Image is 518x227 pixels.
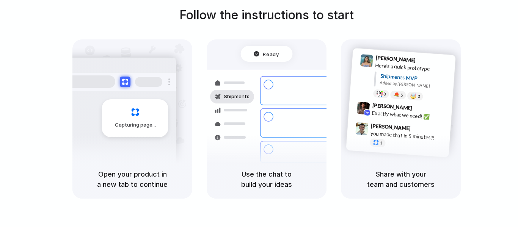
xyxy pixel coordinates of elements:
div: you made that in 5 minutes?! [370,129,446,142]
span: 5 [400,93,403,97]
span: [PERSON_NAME] [371,121,411,132]
h5: Use the chat to build your ideas [216,169,317,189]
h1: Follow the instructions to start [179,6,354,24]
span: 3 [418,94,420,98]
h5: Open your product in a new tab to continue [82,169,183,189]
div: Added by [PERSON_NAME] [380,79,449,90]
span: Ready [263,50,279,58]
span: [PERSON_NAME] [372,101,412,112]
span: Capturing page [115,121,157,129]
span: 9:47 AM [413,125,429,134]
div: Shipments MVP [380,72,450,84]
div: Here's a quick prototype [375,61,451,74]
span: 1 [380,141,383,145]
span: 8 [383,92,386,96]
div: Exactly what we need! ✅ [372,109,447,122]
span: 9:41 AM [418,57,433,66]
h5: Share with your team and customers [350,169,452,189]
span: 9:42 AM [414,105,430,114]
div: 🤯 [410,93,417,99]
span: [PERSON_NAME] [375,53,416,64]
span: Shipments [224,93,250,100]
